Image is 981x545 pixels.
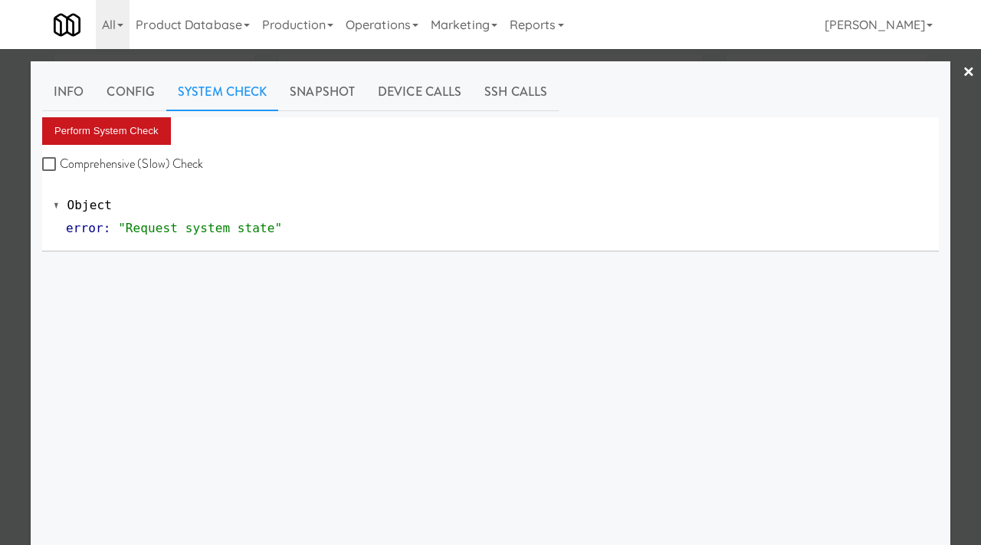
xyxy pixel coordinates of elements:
a: Info [42,73,95,111]
span: Object [67,198,112,212]
a: Config [95,73,166,111]
a: Device Calls [366,73,473,111]
a: × [963,49,975,97]
span: error [66,221,103,235]
button: Perform System Check [42,117,171,145]
label: Comprehensive (Slow) Check [42,153,204,176]
a: Snapshot [278,73,366,111]
a: SSH Calls [473,73,559,111]
img: Micromart [54,11,80,38]
input: Comprehensive (Slow) Check [42,159,60,171]
span: "Request system state" [118,221,282,235]
a: System Check [166,73,278,111]
span: : [103,221,111,235]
